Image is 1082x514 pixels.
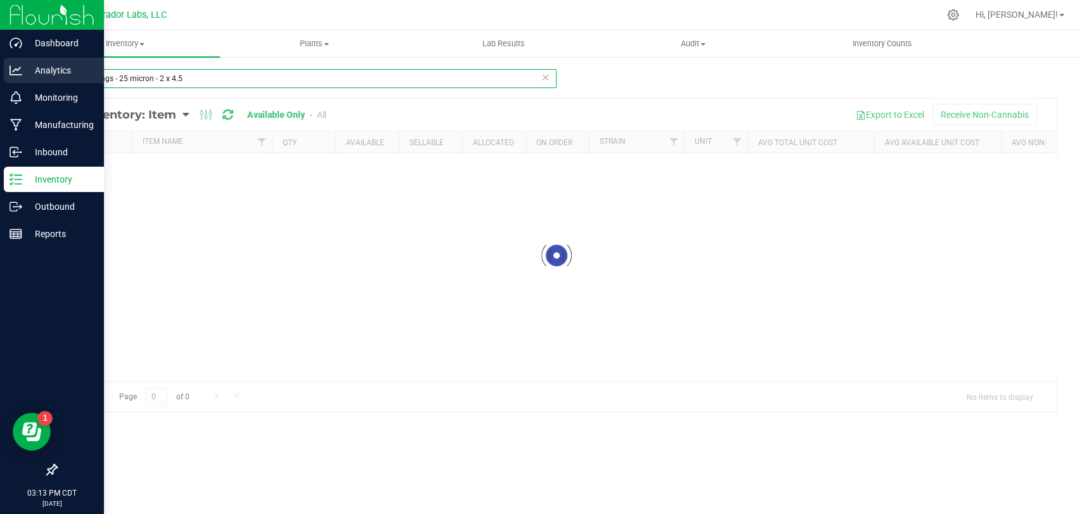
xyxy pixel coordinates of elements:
[22,90,98,105] p: Monitoring
[37,411,53,426] iframe: Resource center unread badge
[10,91,22,104] inline-svg: Monitoring
[835,38,929,49] span: Inventory Counts
[56,69,557,88] input: Search Item Name, Retail Display Name, SKU, Part Number...
[10,200,22,213] inline-svg: Outbound
[92,10,167,20] span: Curador Labs, LLC
[10,146,22,158] inline-svg: Inbound
[409,30,598,57] a: Lab Results
[10,37,22,49] inline-svg: Dashboard
[10,119,22,131] inline-svg: Manufacturing
[30,38,220,49] span: Inventory
[22,172,98,187] p: Inventory
[465,38,542,49] span: Lab Results
[6,499,98,508] p: [DATE]
[10,228,22,240] inline-svg: Reports
[976,10,1058,20] span: Hi, [PERSON_NAME]!
[13,413,51,451] iframe: Resource center
[541,69,550,86] span: Clear
[220,30,409,57] a: Plants
[10,173,22,186] inline-svg: Inventory
[22,63,98,78] p: Analytics
[221,38,409,49] span: Plants
[22,145,98,160] p: Inbound
[22,226,98,241] p: Reports
[787,30,977,57] a: Inventory Counts
[6,487,98,499] p: 03:13 PM CDT
[30,30,220,57] a: Inventory
[22,199,98,214] p: Outbound
[22,117,98,132] p: Manufacturing
[22,35,98,51] p: Dashboard
[945,9,961,21] div: Manage settings
[598,30,788,57] a: Audit
[599,38,787,49] span: Audit
[10,64,22,77] inline-svg: Analytics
